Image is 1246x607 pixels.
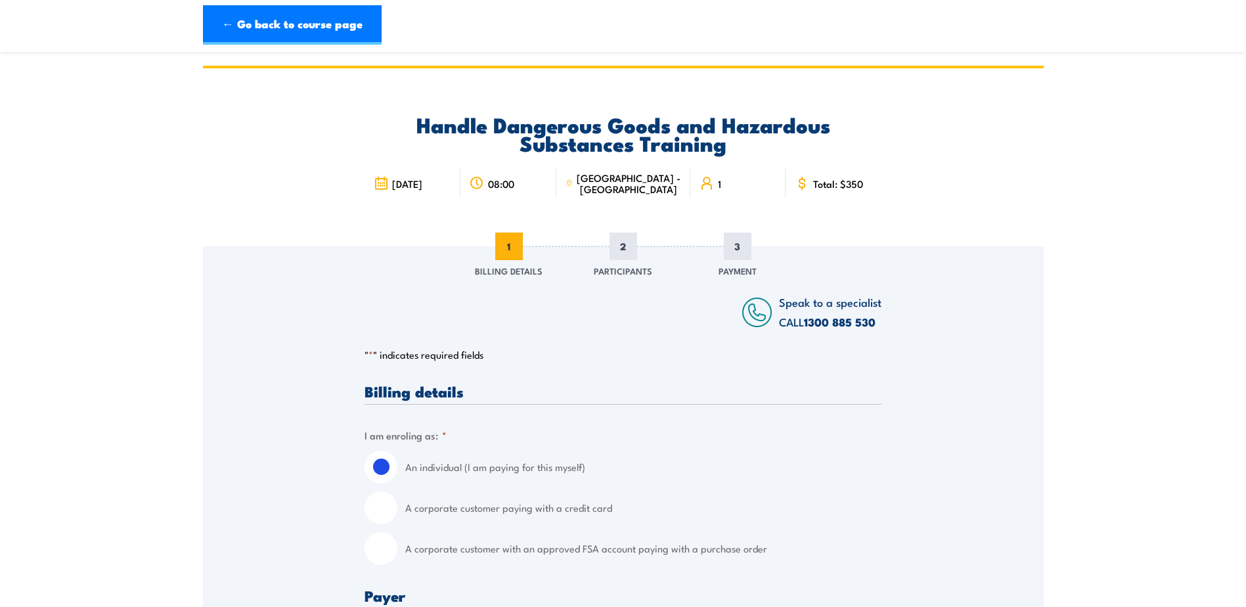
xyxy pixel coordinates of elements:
[475,264,543,277] span: Billing Details
[405,532,881,565] label: A corporate customer with an approved FSA account paying with a purchase order
[719,264,757,277] span: Payment
[365,428,447,443] legend: I am enroling as:
[804,313,876,330] a: 1300 885 530
[365,588,881,603] h3: Payer
[724,233,751,260] span: 3
[813,178,863,189] span: Total: $350
[405,491,881,524] label: A corporate customer paying with a credit card
[577,172,681,194] span: [GEOGRAPHIC_DATA] - [GEOGRAPHIC_DATA]
[488,178,514,189] span: 08:00
[365,348,881,361] p: " " indicates required fields
[594,264,652,277] span: Participants
[392,178,422,189] span: [DATE]
[779,294,881,330] span: Speak to a specialist CALL
[495,233,523,260] span: 1
[203,5,382,45] a: ← Go back to course page
[405,451,881,483] label: An individual (I am paying for this myself)
[610,233,637,260] span: 2
[365,115,881,152] h2: Handle Dangerous Goods and Hazardous Substances Training
[365,384,881,399] h3: Billing details
[718,178,721,189] span: 1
